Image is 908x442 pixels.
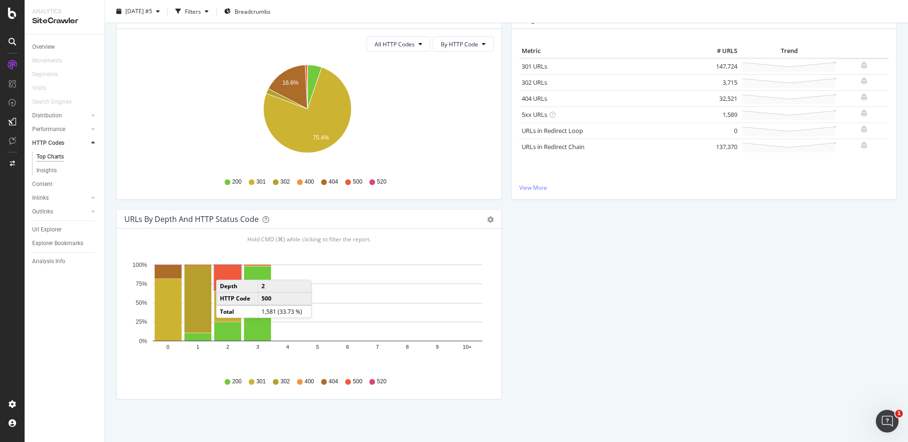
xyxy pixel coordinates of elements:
[166,345,169,350] text: 0
[702,106,740,123] td: 1,589
[36,166,57,176] div: Insights
[32,111,62,121] div: Distribution
[329,378,338,386] span: 404
[258,292,311,305] td: 500
[32,56,71,66] a: Movements
[876,410,899,433] iframe: Intercom live chat
[861,93,867,101] div: bell-plus
[463,345,472,350] text: 10+
[32,16,97,27] div: SiteCrawler
[217,292,258,305] td: HTTP Code
[232,378,242,386] span: 200
[305,178,314,186] span: 400
[32,207,53,217] div: Outlinks
[32,83,56,93] a: Visits
[433,36,494,52] button: By HTTP Code
[406,345,409,350] text: 8
[305,378,314,386] span: 400
[32,256,65,266] div: Analysis Info
[32,138,88,148] a: HTTP Codes
[32,239,83,248] div: Explorer Bookmarks
[861,125,867,133] div: bell-plus
[32,124,65,134] div: Performance
[740,44,839,58] th: Trend
[329,178,338,186] span: 404
[353,178,362,186] span: 500
[32,70,58,80] div: Segments
[32,193,88,203] a: Inlinks
[256,345,259,350] text: 3
[232,178,242,186] span: 200
[861,109,867,117] div: bell-plus
[702,139,740,155] td: 137,370
[522,126,583,135] a: URLs in Redirect Loop
[258,305,311,318] td: 1,581 (33.73 %)
[313,134,329,141] text: 75.4%
[36,152,98,162] a: Top Charts
[32,42,98,52] a: Overview
[258,280,311,292] td: 2
[217,280,258,292] td: Depth
[376,345,379,350] text: 7
[702,90,740,106] td: 32,521
[702,44,740,58] th: # URLS
[353,378,362,386] span: 500
[32,8,97,16] div: Analytics
[185,7,201,15] div: Filters
[136,300,147,306] text: 50%
[227,345,229,350] text: 2
[286,345,289,350] text: 4
[32,70,67,80] a: Segments
[36,166,98,176] a: Insights
[32,256,98,266] a: Analysis Info
[280,378,290,386] span: 302
[172,4,212,19] button: Filters
[32,111,88,121] a: Distribution
[895,410,903,417] span: 1
[377,178,386,186] span: 520
[367,36,430,52] button: All HTTP Codes
[522,62,547,71] a: 301 URLs
[522,78,547,87] a: 302 URLs
[124,59,490,169] svg: A chart.
[124,259,490,369] svg: A chart.
[282,80,298,86] text: 16.6%
[36,152,64,162] div: Top Charts
[256,178,266,186] span: 301
[32,225,61,235] div: Url Explorer
[522,110,547,119] a: 5xx URLs
[522,142,585,151] a: URLs in Redirect Chain
[702,74,740,90] td: 3,715
[346,345,349,350] text: 6
[436,345,439,350] text: 9
[220,4,274,19] button: Breadcrumbs
[217,305,258,318] td: Total
[124,214,259,224] div: URLs by Depth and HTTP Status Code
[861,62,867,69] div: bell-plus
[136,319,147,326] text: 25%
[702,123,740,139] td: 0
[519,184,889,192] a: View More
[32,193,49,203] div: Inlinks
[125,7,152,15] span: 2025 Aug. 27th #5
[32,138,64,148] div: HTTP Codes
[32,97,81,107] a: Search Engines
[861,141,867,149] div: bell-plus
[487,216,494,223] div: gear
[32,179,98,189] a: Content
[256,378,266,386] span: 301
[316,345,319,350] text: 5
[702,58,740,75] td: 147,724
[132,262,147,268] text: 100%
[32,42,55,52] div: Overview
[32,83,46,93] div: Visits
[113,4,164,19] button: [DATE] #5
[136,281,147,287] text: 75%
[32,225,98,235] a: Url Explorer
[861,77,867,85] div: bell-plus
[519,44,702,58] th: Metric
[196,345,199,350] text: 1
[32,56,62,66] div: Movements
